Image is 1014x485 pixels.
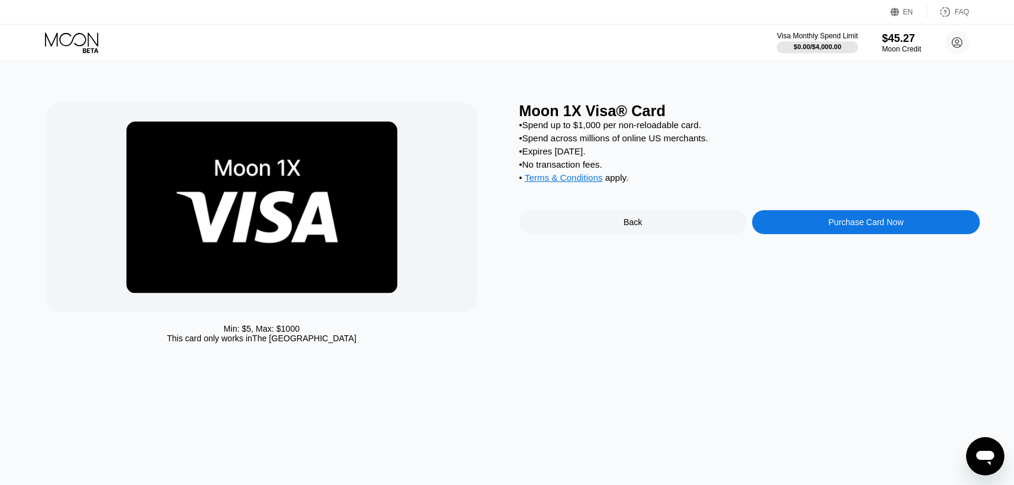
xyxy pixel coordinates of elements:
div: • No transaction fees. [519,159,980,169]
div: • Expires [DATE]. [519,146,980,156]
div: Purchase Card Now [752,210,980,234]
div: $45.27Moon Credit [882,32,921,53]
div: Min: $ 5 , Max: $ 1000 [224,324,300,334]
div: Terms & Conditions [524,172,602,186]
div: $45.27 [882,32,921,45]
div: • Spend across millions of online US merchants. [519,133,980,143]
div: EN [891,6,927,18]
div: Back [519,210,747,234]
div: FAQ [927,6,969,18]
div: • apply . [519,172,980,186]
div: $0.00 / $4,000.00 [793,43,841,50]
div: Moon 1X Visa® Card [519,102,980,120]
span: Terms & Conditions [524,172,602,183]
div: FAQ [955,8,969,16]
div: EN [903,8,913,16]
div: Visa Monthly Spend Limit$0.00/$4,000.00 [777,32,858,53]
div: Moon Credit [882,45,921,53]
div: This card only works in The [GEOGRAPHIC_DATA] [167,334,356,343]
div: • Spend up to $1,000 per non-reloadable card. [519,120,980,130]
div: Purchase Card Now [828,217,903,227]
div: Visa Monthly Spend Limit [777,32,858,40]
div: Back [623,217,642,227]
iframe: לחצן לפתיחת חלון הודעות הטקסט [966,437,1004,475]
